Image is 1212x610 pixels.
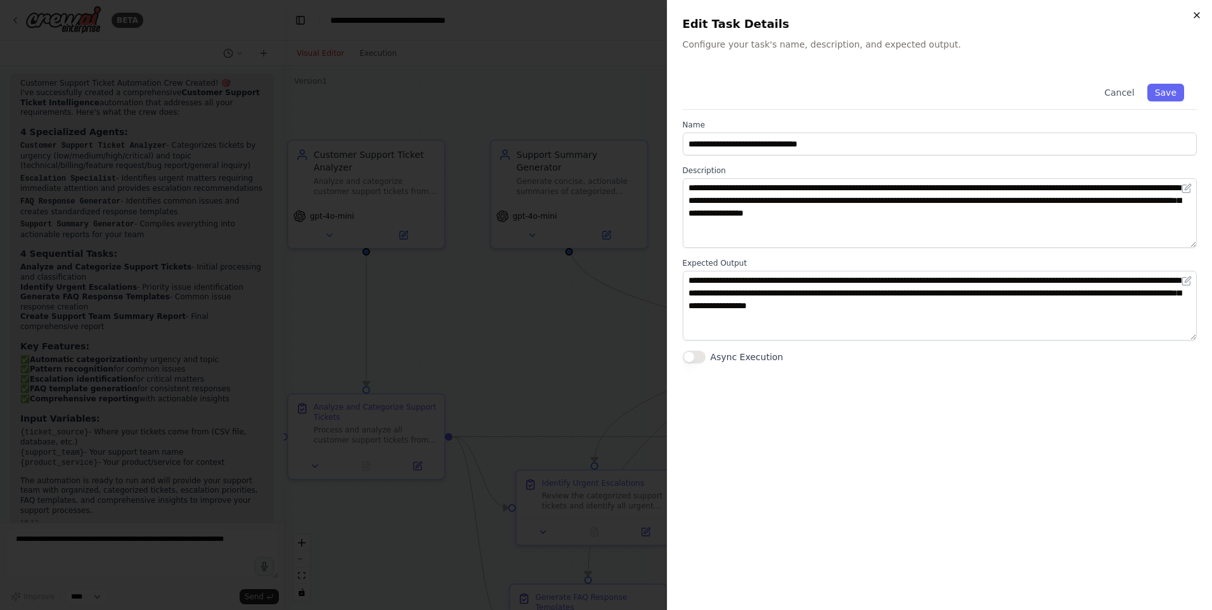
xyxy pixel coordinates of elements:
button: Cancel [1097,84,1142,101]
button: Open in editor [1179,181,1194,196]
label: Async Execution [711,351,783,363]
label: Expected Output [683,258,1197,268]
p: Configure your task's name, description, and expected output. [683,38,1197,51]
label: Name [683,120,1197,130]
button: Save [1147,84,1184,101]
h2: Edit Task Details [683,15,1197,33]
button: Open in editor [1179,273,1194,289]
label: Description [683,165,1197,176]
